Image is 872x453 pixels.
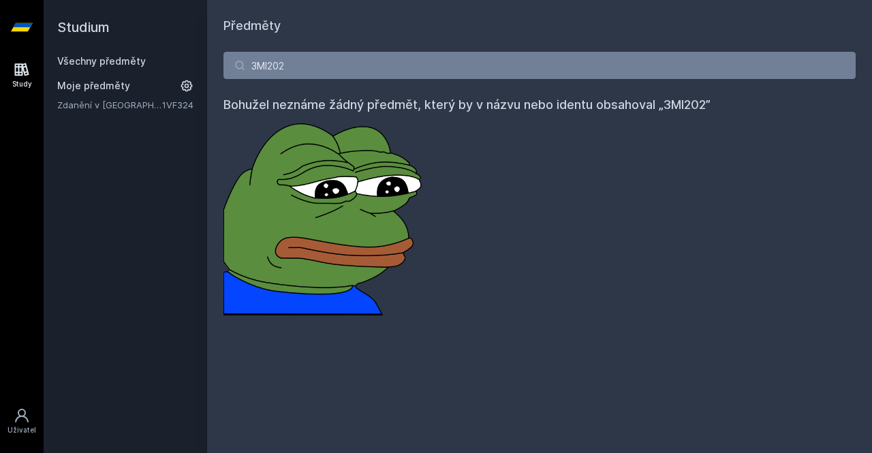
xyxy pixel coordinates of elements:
[223,95,856,114] h4: Bohužel neznáme žádný předmět, který by v názvu nebo identu obsahoval „3MI202”
[223,16,856,35] h1: Předměty
[57,98,162,112] a: Zdanění v [GEOGRAPHIC_DATA]
[3,54,41,96] a: Study
[12,79,32,89] div: Study
[7,425,36,435] div: Uživatel
[57,55,146,67] a: Všechny předměty
[3,401,41,442] a: Uživatel
[223,114,428,315] img: error_picture.png
[57,79,130,93] span: Moje předměty
[162,99,193,110] a: 1VF324
[223,52,856,79] input: Název nebo ident předmětu…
